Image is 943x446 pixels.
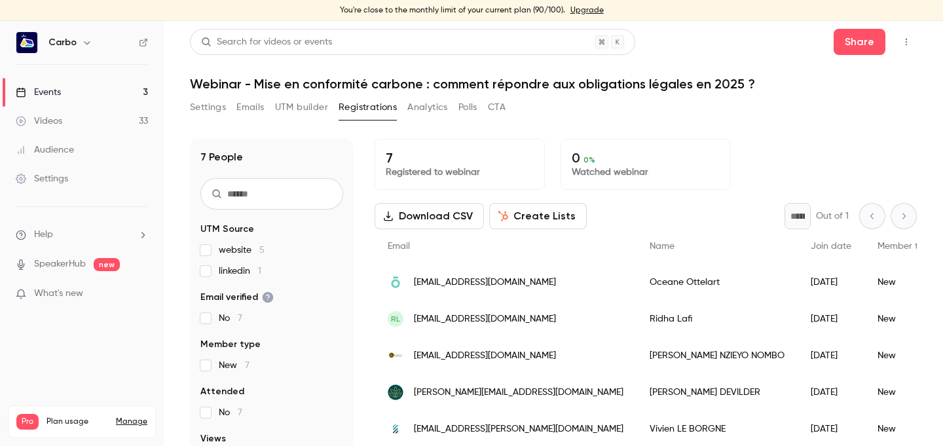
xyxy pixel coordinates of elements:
div: Search for videos or events [201,35,332,49]
span: 5 [259,246,265,255]
button: CTA [488,97,506,118]
span: What's new [34,287,83,301]
button: Polls [458,97,477,118]
a: Upgrade [570,5,604,16]
iframe: Noticeable Trigger [132,288,148,300]
span: 1 [258,267,261,276]
div: Events [16,86,61,99]
li: help-dropdown-opener [16,228,148,242]
button: Settings [190,97,226,118]
div: [PERSON_NAME] NZIEYO NOMBO [637,337,798,374]
div: Ridha Lafi [637,301,798,337]
h6: Carbo [48,36,77,49]
p: Out of 1 [816,210,849,223]
div: [DATE] [798,301,864,337]
span: Name [650,242,675,251]
span: Help [34,228,53,242]
div: [PERSON_NAME] DEVILDER [637,374,798,411]
span: Views [200,432,226,445]
p: 0 [572,150,720,166]
span: Email verified [200,291,274,304]
h1: Webinar - Mise en conformité carbone : comment répondre aux obligations légales en 2025 ? [190,76,917,92]
span: Join date [811,242,851,251]
span: Email [388,242,410,251]
span: [EMAIL_ADDRESS][DOMAIN_NAME] [414,312,556,326]
span: UTM Source [200,223,254,236]
span: No [219,312,242,325]
span: No [219,406,242,419]
img: staffmatch.com [388,421,403,437]
button: Download CSV [375,203,484,229]
img: international-terra-institute.com [388,348,403,363]
button: Emails [236,97,264,118]
div: [DATE] [798,374,864,411]
div: Audience [16,143,74,157]
button: Registrations [339,97,397,118]
span: 7 [238,408,242,417]
div: Oceane Ottelart [637,264,798,301]
span: website [219,244,265,257]
span: RL [391,313,400,325]
h1: 7 People [200,149,243,165]
span: [EMAIL_ADDRESS][DOMAIN_NAME] [414,276,556,289]
img: enso-rse.com [388,274,403,290]
button: Share [834,29,885,55]
span: Pro [16,414,39,430]
span: linkedin [219,265,261,278]
a: SpeakerHub [34,257,86,271]
span: new [94,258,120,271]
span: Member type [200,338,261,351]
div: [DATE] [798,264,864,301]
img: Carbo [16,32,37,53]
a: Manage [116,417,147,427]
span: 0 % [583,155,595,164]
span: [EMAIL_ADDRESS][PERSON_NAME][DOMAIN_NAME] [414,422,623,436]
img: arborescence-qualite.fr [388,384,403,400]
button: Analytics [407,97,448,118]
span: 7 [238,314,242,323]
button: Create Lists [489,203,587,229]
p: Watched webinar [572,166,720,179]
span: 7 [245,361,250,370]
span: Attended [200,385,244,398]
button: UTM builder [275,97,328,118]
div: Settings [16,172,68,185]
div: Videos [16,115,62,128]
p: Registered to webinar [386,166,534,179]
span: [EMAIL_ADDRESS][DOMAIN_NAME] [414,349,556,363]
span: New [219,359,250,372]
p: 7 [386,150,534,166]
span: [PERSON_NAME][EMAIL_ADDRESS][DOMAIN_NAME] [414,386,623,400]
div: [DATE] [798,337,864,374]
span: Plan usage [46,417,108,427]
span: Member type [878,242,934,251]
